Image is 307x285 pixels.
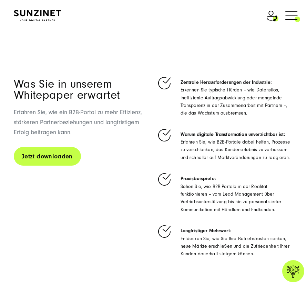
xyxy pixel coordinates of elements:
li: Sehen Sie, wie B2B-Portale in der Realität funktionieren – vom Lead Management über Vertriebsunte... [156,175,293,214]
strong: Praxisbeispiele: [181,176,216,181]
li: Entdecken Sie, wie Sie Ihre Betriebskosten senken, neue Märkte erschließen und die Zufriedenheit ... [156,227,293,258]
img: SUNZINET Full Service Digital Agentur [14,10,61,21]
li: Erfahren Sie, wie B2B-Portale dabei helfen, Prozesse zu verschlanken, das Kundenerlebnis zu verbe... [156,131,293,162]
strong: Zentrale Herausforderungen der Industrie: [181,80,272,85]
h2: Was Sie in unserem Whitepaper erwartet [14,79,151,101]
a: Jetzt downloaden [14,147,81,166]
p: Erfahren Sie, wie ein B2B-Portal zu mehr Effizienz, stärkeren Partnerbeziehungen und langfristige... [14,108,151,137]
li: Erkennen Sie typische Hürden – wie Datensilos, ineffiziente Auftragsabwicklung oder mangelnde Tra... [156,79,293,117]
strong: Langfristiger Mehrwert: [181,228,232,234]
strong: Warum digitale Transformation unverzichtbar ist: [181,132,286,137]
